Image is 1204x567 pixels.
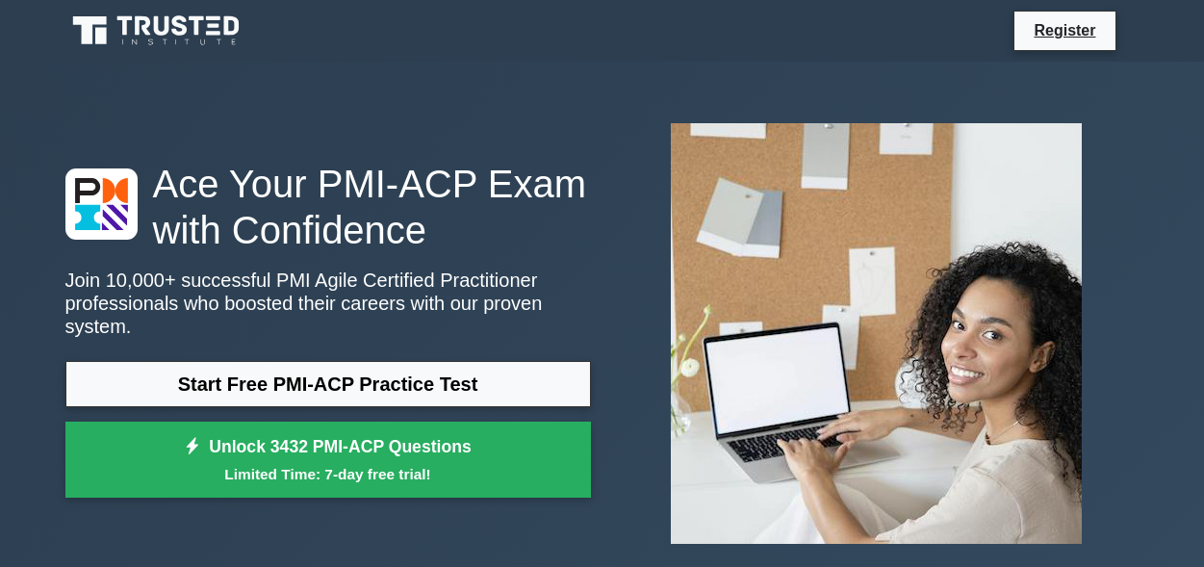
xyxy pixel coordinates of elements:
a: Start Free PMI-ACP Practice Test [65,361,591,407]
h1: Ace Your PMI-ACP Exam with Confidence [65,161,591,253]
p: Join 10,000+ successful PMI Agile Certified Practitioner professionals who boosted their careers ... [65,269,591,338]
a: Unlock 3432 PMI-ACP QuestionsLimited Time: 7-day free trial! [65,422,591,499]
a: Register [1022,18,1107,42]
small: Limited Time: 7-day free trial! [90,463,567,485]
